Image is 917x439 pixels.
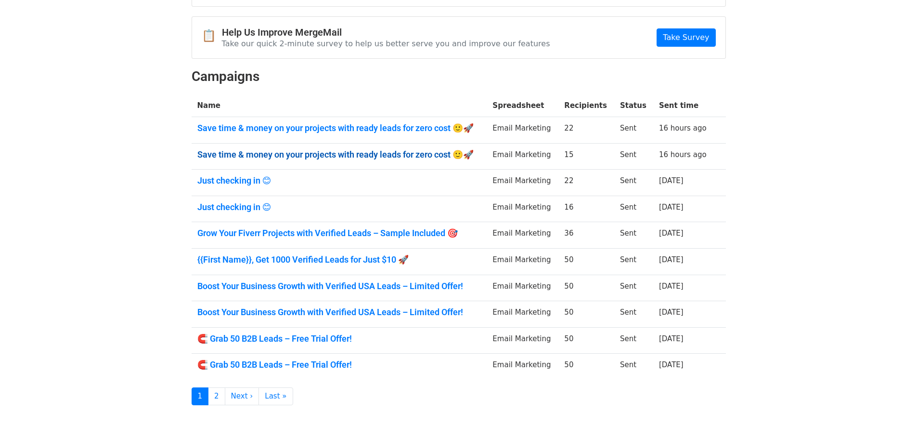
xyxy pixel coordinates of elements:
a: [DATE] [659,334,684,343]
a: 🧲 Grab 50 B2B Leads – Free Trial Offer! [197,359,481,370]
h4: Help Us Improve MergeMail [222,27,550,38]
a: Next › [225,387,259,405]
a: [DATE] [659,282,684,291]
a: [DATE] [659,255,684,264]
a: Grow Your Fiverr Projects with Verified Leads – Sample Included 🎯 [197,228,481,239]
td: 36 [558,222,614,249]
td: Sent [614,301,653,328]
a: [DATE] [659,203,684,212]
a: Just checking in 😊 [197,175,481,186]
td: Email Marketing [487,354,558,380]
td: 50 [558,327,614,354]
td: Sent [614,117,653,144]
td: 15 [558,143,614,170]
a: {{First Name}}, Get 1000 Verified Leads for Just $10 🚀 [197,254,481,265]
td: Sent [614,249,653,275]
td: Email Marketing [487,249,558,275]
td: Sent [614,196,653,222]
th: Recipients [558,94,614,117]
a: [DATE] [659,229,684,238]
td: Sent [614,327,653,354]
td: Email Marketing [487,222,558,249]
th: Sent time [653,94,714,117]
td: 50 [558,354,614,380]
a: 🧲 Grab 50 B2B Leads – Free Trial Offer! [197,333,481,344]
th: Spreadsheet [487,94,558,117]
td: Email Marketing [487,170,558,196]
td: Sent [614,170,653,196]
a: Save time & money on your projects with ready leads for zero cost 🙂🚀 [197,149,481,160]
td: Email Marketing [487,275,558,301]
td: 50 [558,249,614,275]
a: Save time & money on your projects with ready leads for zero cost 🙂🚀 [197,123,481,133]
td: Email Marketing [487,196,558,222]
a: 16 hours ago [659,124,707,133]
a: Boost Your Business Growth with Verified USA Leads – Limited Offer! [197,307,481,318]
span: 📋 [202,29,222,43]
a: 1 [192,387,209,405]
td: 50 [558,301,614,328]
td: 22 [558,170,614,196]
iframe: Chat Widget [869,393,917,439]
td: 16 [558,196,614,222]
a: Boost Your Business Growth with Verified USA Leads – Limited Offer! [197,281,481,292]
th: Status [614,94,653,117]
a: [DATE] [659,308,684,317]
td: 50 [558,275,614,301]
td: Sent [614,143,653,170]
td: 22 [558,117,614,144]
a: Just checking in 😊 [197,202,481,213]
h2: Campaigns [192,68,726,85]
td: Sent [614,275,653,301]
p: Take our quick 2-minute survey to help us better serve you and improve our features [222,39,550,49]
a: Last » [258,387,293,405]
a: 16 hours ago [659,150,707,159]
a: 2 [208,387,225,405]
td: Email Marketing [487,327,558,354]
td: Email Marketing [487,117,558,144]
td: Sent [614,354,653,380]
td: Email Marketing [487,143,558,170]
a: [DATE] [659,176,684,185]
a: Take Survey [657,28,715,47]
a: [DATE] [659,360,684,369]
td: Sent [614,222,653,249]
th: Name [192,94,487,117]
td: Email Marketing [487,301,558,328]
